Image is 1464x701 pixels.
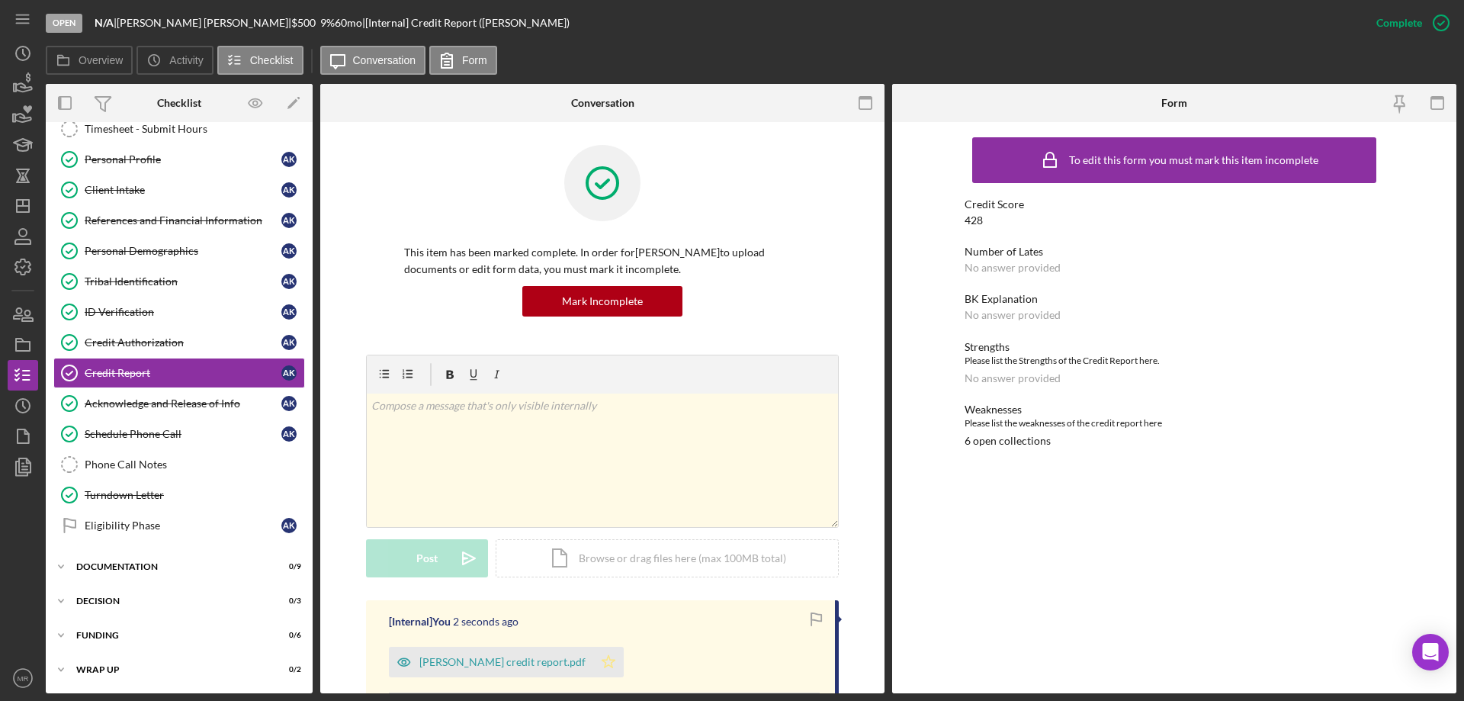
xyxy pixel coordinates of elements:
button: Conversation [320,46,426,75]
div: Post [416,539,438,577]
time: 2025-09-05 18:31 [453,616,518,628]
a: ID VerificationAK [53,297,305,327]
a: Schedule Phone CallAK [53,419,305,449]
div: A K [281,182,297,198]
div: Complete [1376,8,1422,38]
label: Form [462,54,487,66]
div: To edit this form you must mark this item incomplete [1069,154,1318,166]
div: Strengths [965,341,1384,353]
div: BK Explanation [965,293,1384,305]
div: Wrap up [76,665,263,674]
div: [PERSON_NAME] [PERSON_NAME] | [117,17,291,29]
div: Conversation [571,97,634,109]
a: Tribal IdentificationAK [53,266,305,297]
div: Number of Lates [965,246,1384,258]
div: 0 / 9 [274,562,301,571]
div: Timesheet - Submit Hours [85,123,304,135]
span: $500 [291,16,316,29]
button: Form [429,46,497,75]
button: [PERSON_NAME] credit report.pdf [389,647,624,677]
div: | [Internal] Credit Report ([PERSON_NAME]) [362,17,570,29]
div: [Internal] You [389,616,451,628]
div: Open [46,14,82,33]
div: Documentation [76,562,263,571]
div: Acknowledge and Release of Info [85,397,281,410]
a: Client IntakeAK [53,175,305,205]
div: 0 / 2 [274,665,301,674]
div: Personal Profile [85,153,281,166]
button: Activity [136,46,213,75]
div: 6 open collections [965,435,1051,447]
div: [PERSON_NAME] credit report.pdf [419,656,586,668]
text: MR [18,674,29,683]
div: Mark Incomplete [562,286,643,317]
div: Form [1161,97,1187,109]
div: No answer provided [965,309,1061,321]
button: Post [366,539,488,577]
button: Mark Incomplete [522,286,682,317]
button: Overview [46,46,133,75]
div: Please list the Strengths of the Credit Report here. [965,353,1384,368]
a: Eligibility PhaseAK [53,510,305,541]
div: Personal Demographics [85,245,281,257]
div: 428 [965,214,983,227]
div: 9 % [320,17,335,29]
div: Credit Score [965,198,1384,211]
div: | [95,17,117,29]
div: A K [281,152,297,167]
a: Credit ReportAK [53,358,305,388]
div: No answer provided [965,372,1061,384]
a: Personal DemographicsAK [53,236,305,266]
div: Please list the weaknesses of the credit report here [965,416,1384,431]
button: Checklist [217,46,303,75]
div: A K [281,396,297,411]
div: No answer provided [965,262,1061,274]
div: A K [281,213,297,228]
a: Personal ProfileAK [53,144,305,175]
label: Overview [79,54,123,66]
div: Credit Authorization [85,336,281,349]
div: Funding [76,631,263,640]
div: Turndown Letter [85,489,304,501]
div: A K [281,426,297,442]
p: This item has been marked complete. In order for [PERSON_NAME] to upload documents or edit form d... [404,244,801,278]
div: Credit Report [85,367,281,379]
a: Phone Call Notes [53,449,305,480]
label: Checklist [250,54,294,66]
div: A K [281,335,297,350]
div: 0 / 3 [274,596,301,606]
label: Activity [169,54,203,66]
div: ID Verification [85,306,281,318]
div: Client Intake [85,184,281,196]
div: Schedule Phone Call [85,428,281,440]
button: Complete [1361,8,1456,38]
div: References and Financial Information [85,214,281,227]
div: Open Intercom Messenger [1412,634,1449,670]
div: A K [281,518,297,533]
div: 0 / 6 [274,631,301,640]
div: Eligibility Phase [85,519,281,532]
label: Conversation [353,54,416,66]
div: Checklist [157,97,201,109]
a: Timesheet - Submit Hours [53,114,305,144]
div: Phone Call Notes [85,458,304,471]
div: A K [281,304,297,320]
a: References and Financial InformationAK [53,205,305,236]
div: A K [281,243,297,259]
b: N/A [95,16,114,29]
button: MR [8,663,38,693]
div: A K [281,365,297,381]
div: Weaknesses [965,404,1384,416]
a: Credit AuthorizationAK [53,327,305,358]
div: A K [281,274,297,289]
div: Tribal Identification [85,275,281,288]
a: Turndown Letter [53,480,305,510]
div: 60 mo [335,17,362,29]
div: Decision [76,596,263,606]
a: Acknowledge and Release of InfoAK [53,388,305,419]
